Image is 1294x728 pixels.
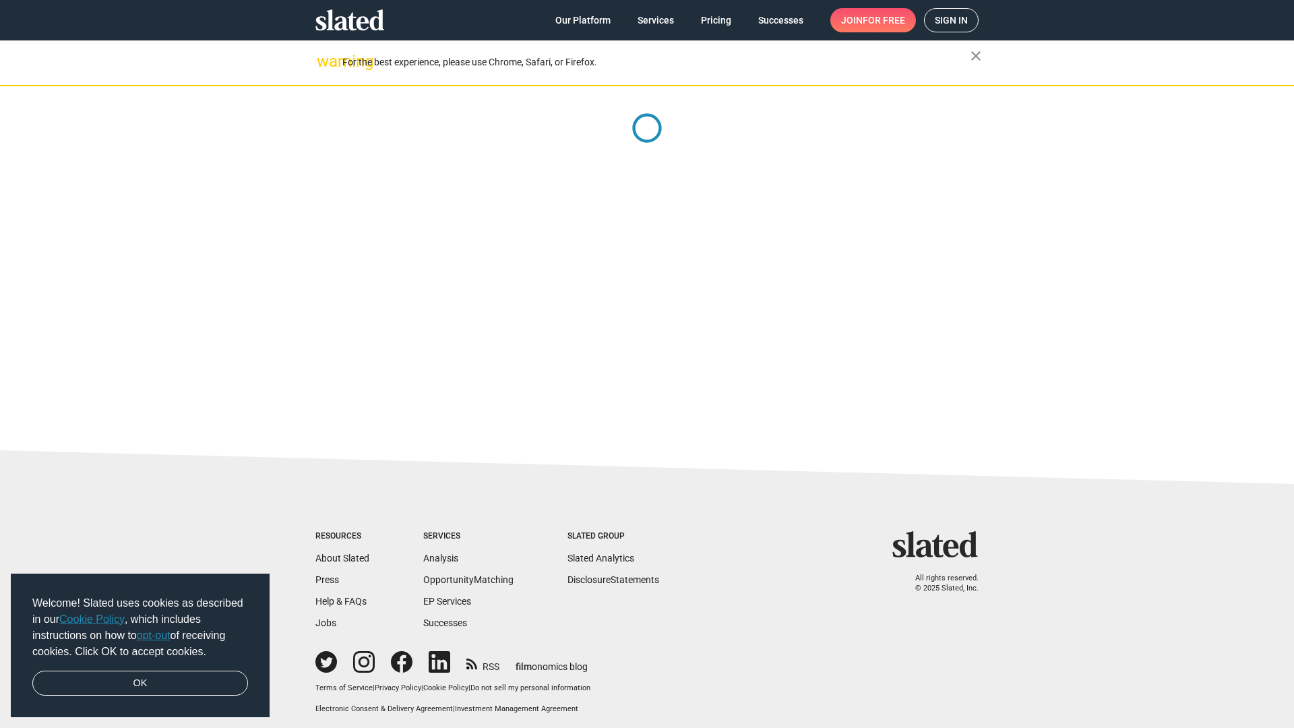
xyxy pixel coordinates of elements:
[423,684,468,692] a: Cookie Policy
[59,613,125,625] a: Cookie Policy
[567,553,634,564] a: Slated Analytics
[935,9,968,32] span: Sign in
[901,574,979,593] p: All rights reserved. © 2025 Slated, Inc.
[567,531,659,542] div: Slated Group
[567,574,659,585] a: DisclosureStatements
[11,574,270,718] div: cookieconsent
[375,684,421,692] a: Privacy Policy
[315,553,369,564] a: About Slated
[830,8,916,32] a: Joinfor free
[423,617,467,628] a: Successes
[342,53,970,71] div: For the best experience, please use Chrome, Safari, or Firefox.
[423,531,514,542] div: Services
[453,704,455,713] span: |
[638,8,674,32] span: Services
[863,8,905,32] span: for free
[924,8,979,32] a: Sign in
[701,8,731,32] span: Pricing
[690,8,742,32] a: Pricing
[315,704,453,713] a: Electronic Consent & Delivery Agreement
[758,8,803,32] span: Successes
[466,653,499,673] a: RSS
[32,595,248,660] span: Welcome! Slated uses cookies as described in our , which includes instructions on how to of recei...
[423,596,471,607] a: EP Services
[545,8,621,32] a: Our Platform
[627,8,685,32] a: Services
[373,684,375,692] span: |
[516,661,532,672] span: film
[315,684,373,692] a: Terms of Service
[423,553,458,564] a: Analysis
[317,53,333,69] mat-icon: warning
[315,531,369,542] div: Resources
[32,671,248,696] a: dismiss cookie message
[516,650,588,673] a: filmonomics blog
[315,574,339,585] a: Press
[968,48,984,64] mat-icon: close
[137,630,171,641] a: opt-out
[468,684,470,692] span: |
[470,684,590,694] button: Do not sell my personal information
[421,684,423,692] span: |
[455,704,578,713] a: Investment Management Agreement
[423,574,514,585] a: OpportunityMatching
[747,8,814,32] a: Successes
[315,596,367,607] a: Help & FAQs
[315,617,336,628] a: Jobs
[841,8,905,32] span: Join
[555,8,611,32] span: Our Platform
